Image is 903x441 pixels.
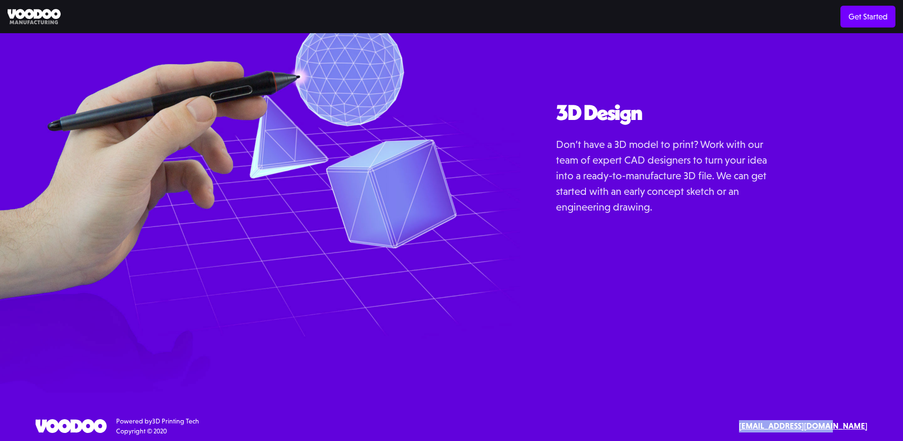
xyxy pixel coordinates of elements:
[739,420,867,432] a: [EMAIL_ADDRESS][DOMAIN_NAME]
[739,421,867,431] strong: [EMAIL_ADDRESS][DOMAIN_NAME]
[152,417,199,425] a: 3D Printing Tech
[8,9,61,25] img: Voodoo Manufacturing logo
[556,137,774,215] p: Don’t have a 3D model to print? Work with our team of expert CAD designers to turn your idea into...
[116,416,199,436] div: Powered by Copyright © 2020
[556,101,774,125] h2: 3D Design
[840,6,895,28] a: Get Started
